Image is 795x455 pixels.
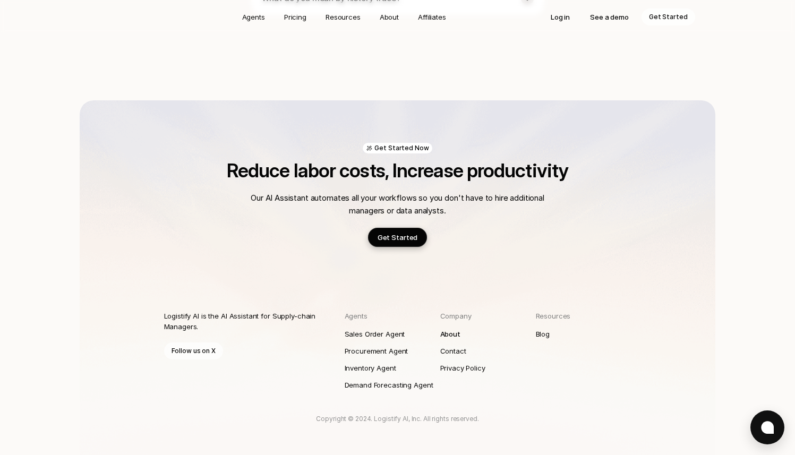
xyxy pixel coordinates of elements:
p: Get Started [649,12,688,22]
a: Follow us on X [164,342,223,359]
a: Demand Forecasting Agent [345,376,440,393]
a: About [373,8,405,25]
span: Copyright © 2024. Logistify AI, Inc. All rights reserved. [316,415,478,423]
span: Agents [345,312,367,320]
a: Privacy Policy [440,359,536,376]
a: Contact [440,342,536,359]
p: Get Started Now [374,144,429,152]
a: Get Started [368,228,428,247]
p: Procurement Agent [345,346,408,356]
a: Affiliates [412,8,452,25]
p: About [380,12,399,22]
a: Inventory Agent [345,359,440,376]
a: Procurement Agent [345,342,440,359]
a: About [440,325,536,342]
a: Resources [319,8,367,25]
p: Agents [242,12,265,22]
p: Contact [440,346,466,356]
a: Log in [543,8,577,25]
a: See a demo [583,8,636,25]
a: Pricing [278,8,313,25]
p: About [440,329,460,339]
p: Inventory Agent [345,363,396,373]
span: Resources [536,312,571,320]
p: Get Started [378,232,418,243]
p: Sales Order Agent [345,329,405,339]
p: Pricing [284,12,306,22]
a: Sales Order Agent [345,325,440,342]
p: Follow us on X [172,346,216,356]
h2: Reduce labor costs, Increase productivity [164,160,631,181]
p: Demand Forecasting Agent [345,380,433,390]
p: Logistify AI is the AI Assistant for Supply-chain Managers. [164,311,326,332]
p: Resources [326,12,361,22]
a: Agents [236,8,271,25]
a: Get Started [642,8,695,25]
button: Open chat window [750,410,784,444]
p: Privacy Policy [440,363,485,373]
p: Blog [536,329,550,339]
p: Log in [551,12,570,22]
p: Affiliates [418,12,446,22]
span: Company [440,312,472,320]
a: Blog [536,325,631,342]
p: See a demo [590,12,629,22]
p: Our AI Assistant automates all your workflows so you don't have to hire additional managers or da... [249,192,546,217]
